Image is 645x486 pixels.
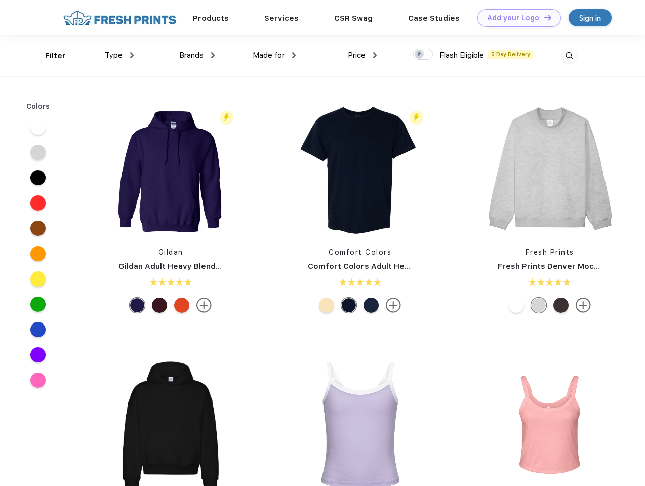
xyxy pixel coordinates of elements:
div: White [509,298,524,313]
img: dropdown.png [292,52,296,58]
img: dropdown.png [130,52,134,58]
img: fo%20logo%202.webp [60,9,179,27]
img: more.svg [576,298,591,313]
span: 5 Day Delivery [488,50,533,59]
div: Ash Grey [531,298,546,313]
img: dropdown.png [211,52,215,58]
div: Maroon [152,298,167,313]
img: DT [544,15,551,20]
div: Sign in [579,12,601,24]
a: Gildan Adult Heavy Blend 8 Oz. 50/50 Hooded Sweatshirt [118,262,340,271]
div: Colors [19,101,58,112]
div: Dark Chocolate [553,298,569,313]
span: Brands [179,51,204,60]
img: more.svg [386,298,401,313]
div: Midnight [364,298,379,313]
img: more.svg [196,298,212,313]
img: flash_active_toggle.svg [220,111,233,125]
a: Comfort Colors Adult Heavyweight T-Shirt [308,262,473,271]
div: Filter [45,50,66,62]
div: Add your Logo [487,14,539,22]
img: func=resize&h=266 [482,102,617,237]
a: Gildan [158,248,183,256]
span: Flash Eligible [439,51,484,60]
img: func=resize&h=266 [293,102,427,237]
img: dropdown.png [373,52,377,58]
div: True Navy [341,298,356,313]
span: Type [105,51,123,60]
img: flash_active_toggle.svg [410,111,423,125]
span: Price [348,51,366,60]
img: desktop_search.svg [561,48,578,64]
div: Orange [174,298,189,313]
div: Purple [130,298,145,313]
img: func=resize&h=266 [103,102,238,237]
a: Sign in [569,9,612,26]
div: Banana [319,298,334,313]
span: Made for [253,51,285,60]
a: Products [193,14,229,23]
a: Comfort Colors [329,248,391,256]
a: Fresh Prints [526,248,574,256]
